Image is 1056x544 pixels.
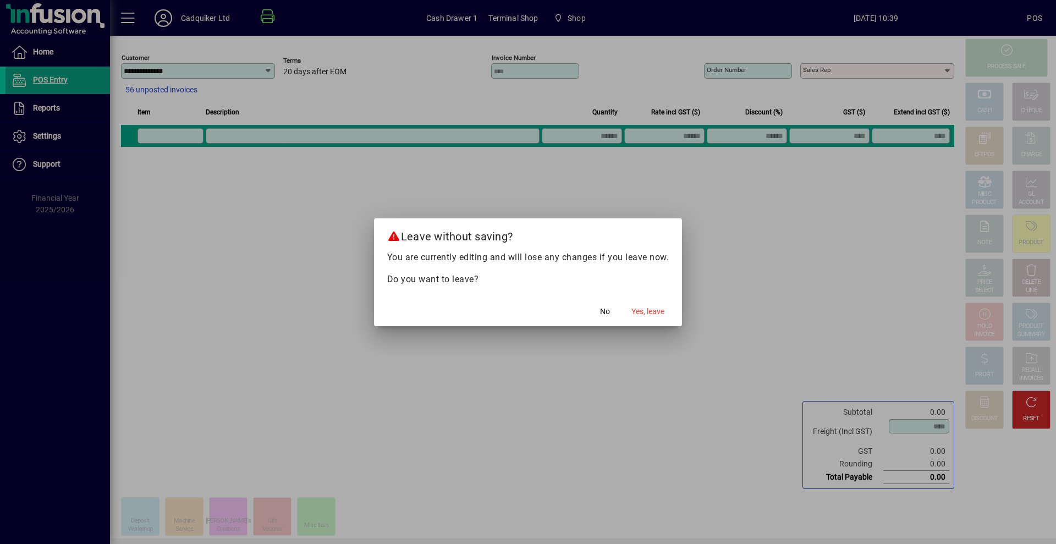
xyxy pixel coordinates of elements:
p: Do you want to leave? [387,273,669,286]
button: No [587,302,623,322]
span: No [600,306,610,317]
button: Yes, leave [627,302,669,322]
span: Yes, leave [631,306,664,317]
p: You are currently editing and will lose any changes if you leave now. [387,251,669,264]
h2: Leave without saving? [374,218,683,250]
